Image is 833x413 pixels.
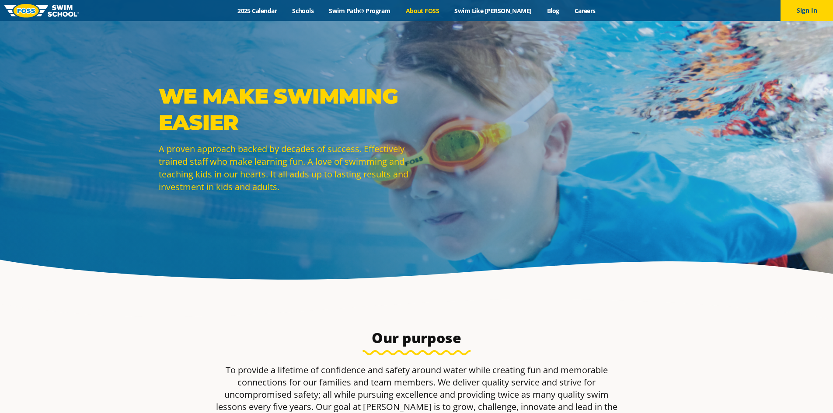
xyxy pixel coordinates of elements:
[285,7,321,15] a: Schools
[447,7,540,15] a: Swim Like [PERSON_NAME]
[4,4,79,17] img: FOSS Swim School Logo
[398,7,447,15] a: About FOSS
[210,329,623,347] h3: Our purpose
[159,83,412,135] p: WE MAKE SWIMMING EASIER
[567,7,603,15] a: Careers
[539,7,567,15] a: Blog
[321,7,398,15] a: Swim Path® Program
[230,7,285,15] a: 2025 Calendar
[159,142,412,193] p: A proven approach backed by decades of success. Effectively trained staff who make learning fun. ...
